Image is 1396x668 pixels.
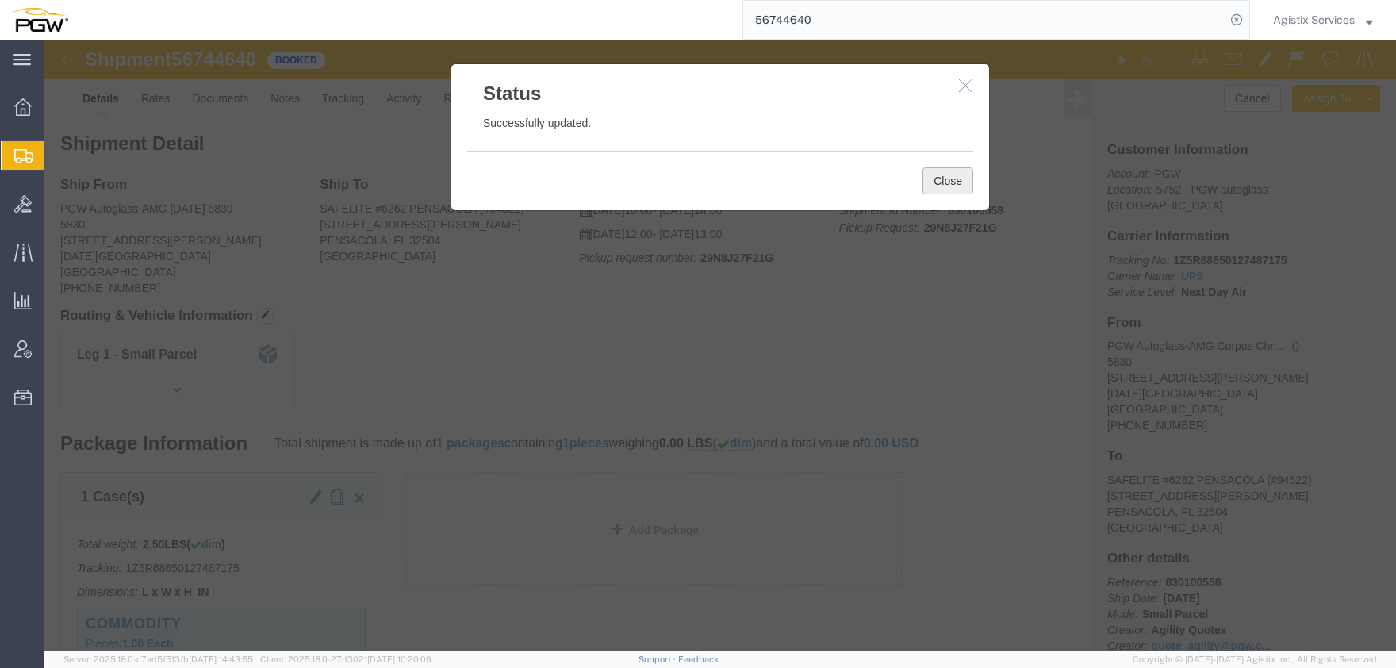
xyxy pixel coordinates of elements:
span: [DATE] 14:43:55 [189,655,253,664]
span: Copyright © [DATE]-[DATE] Agistix Inc., All Rights Reserved [1133,653,1377,666]
iframe: FS Legacy Container [44,40,1396,651]
a: Feedback [678,655,719,664]
span: [DATE] 10:20:09 [367,655,431,664]
input: Search for shipment number, reference number [743,1,1225,39]
a: Support [639,655,678,664]
img: logo [11,8,68,32]
button: Agistix Services [1272,10,1374,29]
span: Agistix Services [1273,11,1355,29]
span: Client: 2025.18.0-27d3021 [260,655,431,664]
span: Server: 2025.18.0-c7ad5f513fb [63,655,253,664]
